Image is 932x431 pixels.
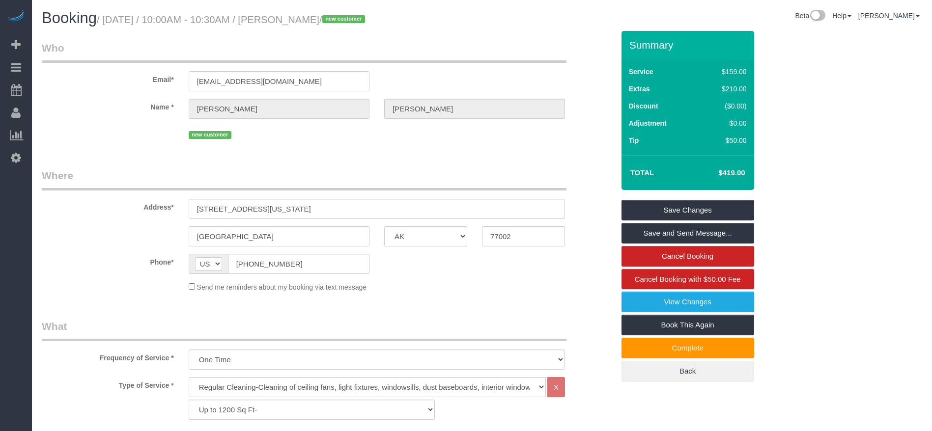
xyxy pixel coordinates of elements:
[42,319,566,341] legend: What
[319,14,368,25] span: /
[621,200,754,220] a: Save Changes
[34,199,181,212] label: Address*
[621,269,754,290] a: Cancel Booking with $50.00 Fee
[629,118,667,128] label: Adjustment
[189,226,369,246] input: City*
[635,275,741,283] span: Cancel Booking with $50.00 Fee
[621,292,754,312] a: View Changes
[629,84,650,94] label: Extras
[322,15,365,23] span: new customer
[6,10,26,24] img: Automaid Logo
[621,361,754,381] a: Back
[621,338,754,358] a: Complete
[701,118,747,128] div: $0.00
[482,226,565,246] input: Zip Code*
[701,135,747,145] div: $50.00
[629,39,749,51] h3: Summary
[189,99,369,119] input: First Name*
[189,131,231,139] span: new customer
[189,71,369,91] input: Email*
[629,67,653,77] label: Service
[832,12,851,20] a: Help
[384,99,565,119] input: Last Name*
[701,84,747,94] div: $210.00
[621,246,754,267] a: Cancel Booking
[42,9,97,27] span: Booking
[34,99,181,112] label: Name *
[689,169,745,177] h4: $419.00
[858,12,920,20] a: [PERSON_NAME]
[701,67,747,77] div: $159.00
[629,101,658,111] label: Discount
[621,315,754,335] a: Book This Again
[34,377,181,390] label: Type of Service *
[795,12,825,20] a: Beta
[34,71,181,84] label: Email*
[34,350,181,363] label: Frequency of Service *
[621,223,754,243] a: Save and Send Message...
[197,283,367,291] span: Send me reminders about my booking via text message
[630,168,654,177] strong: Total
[701,101,747,111] div: ($0.00)
[34,254,181,267] label: Phone*
[228,254,369,274] input: Phone*
[809,10,825,23] img: New interface
[629,135,639,145] label: Tip
[42,168,566,190] legend: Where
[97,14,368,25] small: / [DATE] / 10:00AM - 10:30AM / [PERSON_NAME]
[42,41,566,63] legend: Who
